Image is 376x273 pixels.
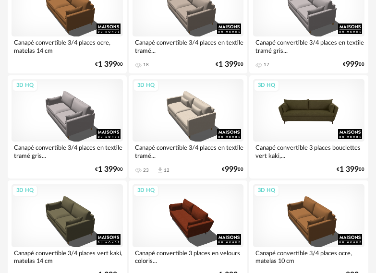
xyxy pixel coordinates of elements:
div: Canapé convertible 3/4 places ocre, matelas 10 cm [253,247,364,266]
div: 3D HQ [254,80,279,92]
div: 3D HQ [133,185,159,197]
span: 1 399 [340,166,359,173]
div: € 00 [343,61,364,68]
div: Canapé convertible 3/4 places en textile tramé gris... [12,142,123,161]
span: 1 399 [98,166,117,173]
div: 18 [143,62,149,68]
div: 23 [143,167,149,173]
span: 1 399 [98,61,117,68]
div: Canapé convertible 3/4 places en textile tramé... [133,142,244,161]
div: Canapé convertible 3 places bouclettes vert kaki,... [253,142,364,161]
a: 3D HQ Canapé convertible 3/4 places en textile tramé gris... €1 39900 [8,75,127,178]
span: 999 [225,166,238,173]
div: Canapé convertible 3/4 places vert kaki, matelas 14 cm [12,247,123,266]
div: Canapé convertible 3 places en velours coloris... [133,247,244,266]
span: 1 399 [218,61,238,68]
div: € 00 [216,61,243,68]
div: Canapé convertible 3/4 places en textile tramé... [133,36,244,56]
div: € 00 [222,166,243,173]
a: 3D HQ Canapé convertible 3 places bouclettes vert kaki,... €1 39900 [249,75,368,178]
div: € 00 [337,166,364,173]
a: 3D HQ Canapé convertible 3/4 places en textile tramé... 23 Download icon 12 €99900 [129,75,248,178]
div: 3D HQ [12,80,38,92]
div: 3D HQ [12,185,38,197]
div: 3D HQ [254,185,279,197]
div: 12 [164,167,170,173]
span: Download icon [157,166,164,174]
div: Canapé convertible 3/4 places ocre, matelas 14 cm [12,36,123,56]
div: € 00 [95,166,123,173]
span: 999 [346,61,359,68]
div: Canapé convertible 3/4 places en textile tramé gris... [253,36,364,56]
div: 17 [264,62,269,68]
div: 3D HQ [133,80,159,92]
div: € 00 [95,61,123,68]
